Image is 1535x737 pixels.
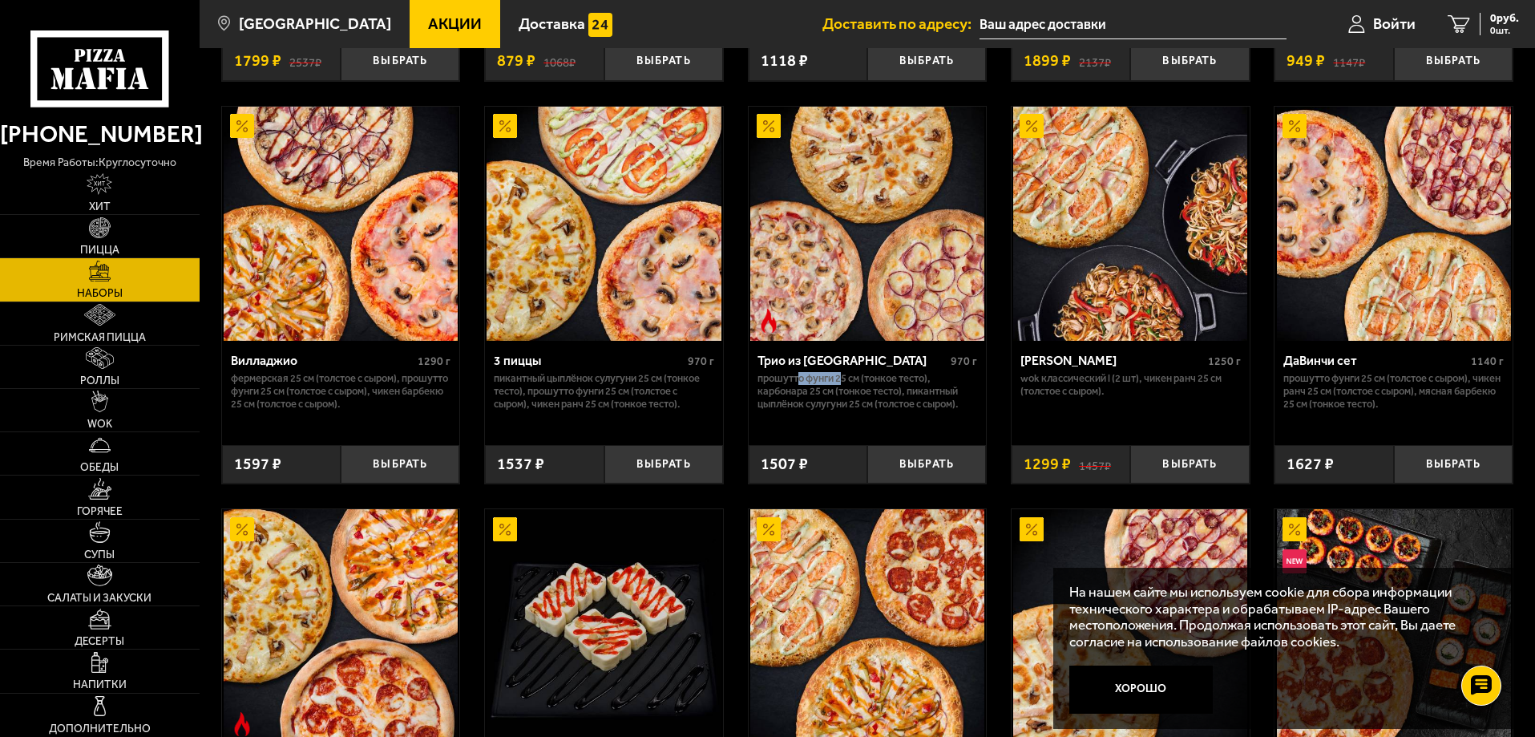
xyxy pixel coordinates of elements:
[234,53,281,69] span: 1799 ₽
[289,53,321,69] s: 2537 ₽
[1394,42,1513,81] button: Выбрать
[1274,107,1513,341] a: АкционныйДаВинчи сет
[234,456,281,472] span: 1597 ₽
[497,53,535,69] span: 879 ₽
[1283,353,1467,368] div: ДаВинчи сет
[77,506,123,517] span: Горячее
[80,462,119,473] span: Обеды
[418,354,450,368] span: 1290 г
[822,16,980,31] span: Доставить по адресу:
[230,517,254,541] img: Акционный
[224,107,458,341] img: Вилладжио
[543,53,576,69] s: 1068 ₽
[757,114,781,138] img: Акционный
[1024,53,1071,69] span: 1899 ₽
[428,16,482,31] span: Акции
[84,549,115,561] span: Супы
[757,517,781,541] img: Акционный
[1079,456,1111,472] s: 1457 ₽
[1287,53,1325,69] span: 949 ₽
[951,354,977,368] span: 970 г
[1283,517,1307,541] img: Акционный
[1020,353,1204,368] div: [PERSON_NAME]
[1283,114,1307,138] img: Акционный
[73,679,127,690] span: Напитки
[493,114,517,138] img: Акционный
[980,10,1287,39] input: Ваш адрес доставки
[1012,107,1250,341] a: АкционныйВилла Капри
[588,13,612,37] img: 15daf4d41897b9f0e9f617042186c801.svg
[1130,445,1249,484] button: Выбрать
[757,309,781,333] img: Острое блюдо
[80,375,119,387] span: Роллы
[867,42,986,81] button: Выбрать
[341,42,459,81] button: Выбрать
[1277,107,1511,341] img: ДаВинчи сет
[1208,354,1241,368] span: 1250 г
[1013,107,1247,341] img: Вилла Капри
[1024,456,1071,472] span: 1299 ₽
[1373,16,1416,31] span: Войти
[1394,445,1513,484] button: Выбрать
[231,372,451,411] p: Фермерская 25 см (толстое с сыром), Прошутто Фунги 25 см (толстое с сыром), Чикен Барбекю 25 см (...
[757,372,978,411] p: Прошутто Фунги 25 см (тонкое тесто), Карбонара 25 см (тонкое тесто), Пикантный цыплёнок сулугуни ...
[487,107,721,341] img: 3 пиццы
[54,332,146,343] span: Римская пицца
[231,353,414,368] div: Вилладжио
[497,456,544,472] span: 1537 ₽
[1020,114,1044,138] img: Акционный
[867,445,986,484] button: Выбрать
[761,456,808,472] span: 1507 ₽
[485,107,723,341] a: Акционный3 пиццы
[493,517,517,541] img: Акционный
[1069,666,1214,714] button: Хорошо
[494,353,684,368] div: 3 пиццы
[89,201,111,213] span: Хит
[761,53,808,69] span: 1118 ₽
[1020,372,1241,398] p: Wok классический L (2 шт), Чикен Ранч 25 см (толстое с сыром).
[750,107,984,341] img: Трио из Рио
[688,354,714,368] span: 970 г
[1333,53,1365,69] s: 1147 ₽
[757,353,947,368] div: Трио из [GEOGRAPHIC_DATA]
[1020,517,1044,541] img: Акционный
[1283,372,1504,411] p: Прошутто Фунги 25 см (толстое с сыром), Чикен Ранч 25 см (толстое с сыром), Мясная Барбекю 25 см ...
[1283,549,1307,573] img: Новинка
[239,16,391,31] span: [GEOGRAPHIC_DATA]
[1471,354,1504,368] span: 1140 г
[1490,26,1519,35] span: 0 шт.
[749,107,987,341] a: АкционныйОстрое блюдоТрио из Рио
[494,372,714,411] p: Пикантный цыплёнок сулугуни 25 см (тонкое тесто), Прошутто Фунги 25 см (толстое с сыром), Чикен Р...
[1490,13,1519,24] span: 0 руб.
[230,712,254,736] img: Острое блюдо
[1079,53,1111,69] s: 2137 ₽
[1287,456,1334,472] span: 1627 ₽
[47,593,151,604] span: Салаты и закуски
[341,445,459,484] button: Выбрать
[519,16,585,31] span: Доставка
[222,107,460,341] a: АкционныйВилладжио
[230,114,254,138] img: Акционный
[87,419,112,430] span: WOK
[80,245,119,256] span: Пицца
[604,42,723,81] button: Выбрать
[1069,584,1489,650] p: На нашем сайте мы используем cookie для сбора информации технического характера и обрабатываем IP...
[604,445,723,484] button: Выбрать
[75,636,124,647] span: Десерты
[77,288,123,299] span: Наборы
[1130,42,1249,81] button: Выбрать
[49,723,151,735] span: Дополнительно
